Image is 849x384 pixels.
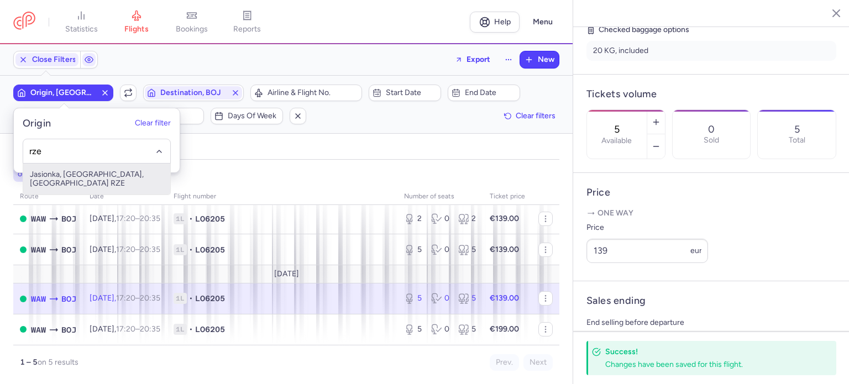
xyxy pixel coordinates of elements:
[189,213,193,224] span: •
[465,88,516,97] span: End date
[195,244,225,255] span: LO6205
[467,55,490,64] span: Export
[90,245,160,254] span: [DATE],
[13,188,83,205] th: route
[54,10,109,34] a: statistics
[586,221,708,234] label: Price
[189,293,193,304] span: •
[500,108,559,124] button: Clear filters
[140,324,160,334] time: 20:35
[109,10,164,34] a: flights
[490,214,519,223] strong: €139.00
[211,108,283,124] button: Days of week
[195,213,225,224] span: LO6205
[404,293,422,304] div: 5
[20,357,38,367] strong: 1 – 5
[586,316,836,329] p: End selling before departure
[386,88,437,97] span: Start date
[195,293,225,304] span: LO6205
[13,12,35,32] a: CitizenPlane red outlined logo
[116,245,135,254] time: 17:20
[520,51,559,68] button: New
[23,164,170,194] span: Jasionka, [GEOGRAPHIC_DATA], [GEOGRAPHIC_DATA] RZE
[708,124,715,135] p: 0
[268,88,358,97] span: Airline & Flight No.
[794,124,800,135] p: 5
[31,213,46,225] span: Frederic Chopin, Warsaw, Poland
[189,324,193,335] span: •
[32,55,76,64] span: Close Filters
[250,85,362,101] button: Airline & Flight No.
[116,214,135,223] time: 17:20
[124,24,149,34] span: flights
[523,354,553,371] button: Next
[61,324,76,336] span: Bourgas, Burgas, Bulgaria
[116,293,160,303] span: –
[23,117,51,130] h5: Origin
[13,85,113,101] button: Origin, [GEOGRAPHIC_DATA]
[490,245,519,254] strong: €139.00
[31,244,46,256] span: Frederic Chopin, Warsaw, Poland
[586,294,646,307] h4: Sales ending
[30,88,96,97] span: Origin, [GEOGRAPHIC_DATA]
[458,213,476,224] div: 2
[490,324,519,334] strong: €199.00
[369,85,441,101] button: Start date
[174,213,187,224] span: 1L
[219,10,275,34] a: reports
[448,51,497,69] button: Export
[448,85,520,101] button: End date
[167,188,397,205] th: Flight number
[431,293,449,304] div: 0
[228,112,279,120] span: Days of week
[174,324,187,335] span: 1L
[397,188,483,205] th: number of seats
[404,213,422,224] div: 2
[31,324,46,336] span: Frederic Chopin, Warsaw, Poland
[143,85,243,101] button: Destination, BOJ
[189,244,193,255] span: •
[490,293,519,303] strong: €139.00
[431,213,449,224] div: 0
[586,208,836,219] p: One way
[483,188,532,205] th: Ticket price
[164,10,219,34] a: bookings
[83,188,167,205] th: date
[586,186,836,199] h4: Price
[605,359,812,370] div: Changes have been saved for this flight.
[601,136,632,145] label: Available
[135,119,171,128] button: Clear filter
[29,145,165,157] input: -searchbox
[174,244,187,255] span: 1L
[233,24,261,34] span: reports
[195,324,225,335] span: LO6205
[274,270,299,278] span: [DATE]
[516,112,555,120] span: Clear filters
[404,324,422,335] div: 5
[140,245,160,254] time: 20:35
[160,88,226,97] span: Destination, BOJ
[494,18,511,26] span: Help
[14,51,80,68] button: Close Filters
[116,214,160,223] span: –
[490,354,519,371] button: Prev.
[431,324,449,335] div: 0
[538,55,554,64] span: New
[458,324,476,335] div: 5
[690,246,702,255] span: eur
[605,346,812,357] h4: Success!
[61,244,76,256] span: Bourgas, Burgas, Bulgaria
[20,215,27,222] span: OPEN
[38,357,78,367] span: on 5 results
[458,244,476,255] div: 5
[140,293,160,303] time: 20:35
[404,244,422,255] div: 5
[116,293,135,303] time: 17:20
[90,324,160,334] span: [DATE],
[116,245,160,254] span: –
[65,24,98,34] span: statistics
[526,12,559,33] button: Menu
[586,239,708,263] input: ---
[586,23,836,36] h5: Checked baggage options
[61,213,76,225] span: Bourgas, Burgas, Bulgaria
